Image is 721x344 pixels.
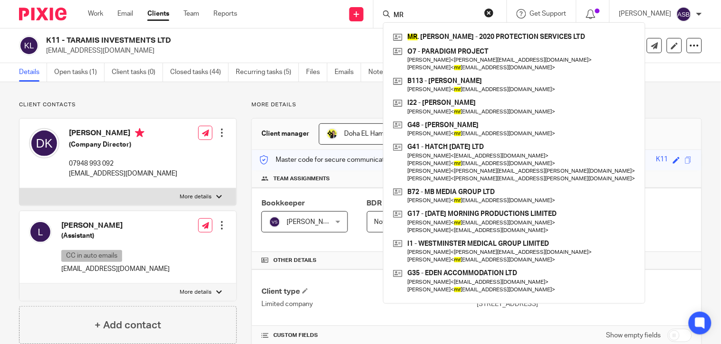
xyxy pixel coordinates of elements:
span: BDR [367,199,382,207]
h4: [PERSON_NAME] [61,221,170,231]
p: [EMAIL_ADDRESS][DOMAIN_NAME] [61,264,170,274]
img: svg%3E [269,216,280,228]
h4: + Add contact [95,318,161,333]
p: 07948 993 092 [69,159,177,168]
a: Files [306,63,327,82]
p: More details [251,101,702,109]
p: Limited company [261,299,477,309]
img: svg%3E [676,7,692,22]
p: CC in auto emails [61,250,122,262]
img: svg%3E [29,128,59,158]
a: Team [183,9,199,19]
img: Pixie [19,8,67,20]
h4: CUSTOM FIELDS [261,332,477,339]
p: [STREET_ADDRESS] [477,299,692,309]
p: [EMAIL_ADDRESS][DOMAIN_NAME] [69,169,177,178]
span: Doha EL Hamid [344,130,389,137]
a: Clients [147,9,169,19]
p: Master code for secure communications and files [259,155,423,165]
a: Closed tasks (44) [170,63,229,82]
span: Not selected [375,219,413,225]
h5: (Assistant) [61,231,170,241]
h2: K11 - TARAMIS INVESTMENTS LTD [46,36,467,46]
h5: (Company Director) [69,140,177,149]
a: Notes (1) [368,63,403,82]
span: Other details [273,257,317,264]
img: Doha-Starbridge.jpg [327,128,338,139]
h4: Client type [261,287,477,297]
input: Search [393,11,478,20]
p: More details [180,288,211,296]
h3: Client manager [261,129,309,139]
button: Clear [484,8,494,18]
span: Get Support [530,10,567,17]
a: Work [88,9,103,19]
a: Emails [335,63,361,82]
h4: [PERSON_NAME] [69,128,177,140]
p: [PERSON_NAME] [619,9,672,19]
a: Open tasks (1) [54,63,105,82]
p: Client contacts [19,101,237,109]
a: Details [19,63,47,82]
img: svg%3E [19,36,39,56]
a: Email [117,9,133,19]
span: Bookkeeper [261,199,305,207]
div: K11 [656,155,668,166]
p: More details [180,193,211,201]
a: Reports [213,9,237,19]
p: [EMAIL_ADDRESS][DOMAIN_NAME] [46,46,573,56]
img: svg%3E [29,221,52,243]
a: Recurring tasks (5) [236,63,299,82]
i: Primary [135,128,144,138]
span: Team assignments [273,175,330,183]
span: [PERSON_NAME] [287,219,339,225]
a: Client tasks (0) [112,63,163,82]
label: Show empty fields [606,331,661,340]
